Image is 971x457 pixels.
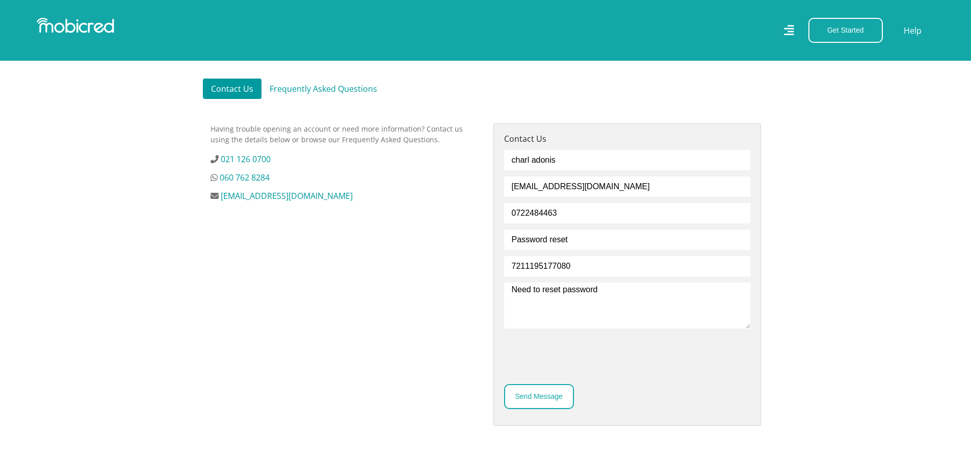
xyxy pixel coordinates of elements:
a: Frequently Asked Questions [261,79,385,99]
input: Email Address [504,176,750,197]
a: Help [903,24,922,37]
img: Mobicred [37,18,114,33]
a: Contact Us [203,79,261,99]
input: Full Name [504,150,750,170]
button: Send Message [504,384,574,409]
a: 021 126 0700 [221,154,271,165]
a: 060 762 8284 [220,172,270,183]
iframe: reCAPTCHA [504,338,659,378]
a: [EMAIL_ADDRESS][DOMAIN_NAME] [221,190,353,201]
button: Get Started [808,18,883,43]
input: Subject [504,230,750,250]
h5: Contact Us [504,134,750,144]
input: Account Number / ID Number (Optional) [504,256,750,276]
p: Having trouble opening an account or need more information? Contact us using the details below or... [211,123,478,145]
input: Contact Number [504,203,750,223]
